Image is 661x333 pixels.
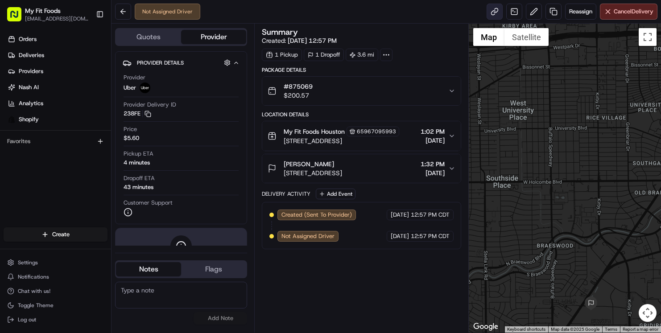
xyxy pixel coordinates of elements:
span: [DATE] [421,136,445,145]
button: Show street map [473,28,504,46]
button: Quotes [116,30,181,44]
a: Providers [4,64,111,78]
span: #875069 [284,82,313,91]
span: [DATE] [421,169,445,177]
a: 📗Knowledge Base [5,172,72,188]
img: Google [471,321,500,333]
button: Provider [181,30,246,44]
a: Shopify [4,112,111,127]
button: Flags [181,262,246,276]
button: Toggle Theme [4,299,107,312]
span: Providers [19,67,43,75]
span: 1:32 PM [421,160,445,169]
span: [DATE] [391,211,409,219]
span: Provider [124,74,145,82]
img: 1736555255976-a54dd68f-1ca7-489b-9aae-adbdc363a1c4 [9,85,25,101]
span: Log out [18,316,36,323]
span: 12:57 PM CDT [411,211,450,219]
h3: Summary [262,28,298,36]
button: See all [138,114,162,125]
span: [PERSON_NAME] [284,160,334,169]
div: We're available if you need us! [40,94,123,101]
span: Chat with us! [18,288,50,295]
button: Toggle fullscreen view [639,28,657,46]
img: uber-new-logo.jpeg [140,82,150,93]
a: Report a map error [623,327,658,332]
a: Nash AI [4,80,111,95]
a: Open this area in Google Maps (opens a new window) [471,321,500,333]
span: Created: [262,36,337,45]
span: [DATE] [391,232,409,240]
button: Notes [116,262,181,276]
button: Settings [4,256,107,269]
button: Map camera controls [639,304,657,322]
span: Price [124,125,137,133]
button: Provider Details [123,55,240,70]
span: [DATE] 12:57 PM [288,37,337,45]
span: Pylon [89,197,108,204]
span: Map data ©2025 Google [551,327,599,332]
div: 📗 [9,176,16,183]
span: Pickup ETA [124,150,153,158]
img: Wisdom Oko [9,130,23,147]
span: Provider Delivery ID [124,101,176,109]
span: 65967095993 [357,128,396,135]
div: 4 minutes [124,159,150,167]
span: Nash AI [19,83,39,91]
span: Created (Sent To Provider) [281,211,352,219]
span: API Documentation [84,175,143,184]
div: Start new chat [40,85,146,94]
div: 43 minutes [124,183,153,191]
button: Notifications [4,271,107,283]
span: [DATE] [102,138,120,145]
button: Chat with us! [4,285,107,297]
button: Reassign [565,4,596,20]
span: Reassign [569,8,592,16]
img: Shopify logo [8,116,15,123]
button: Create [4,227,107,242]
div: 1 Pickup [262,49,302,61]
span: Toggle Theme [18,302,54,309]
img: 1736555255976-a54dd68f-1ca7-489b-9aae-adbdc363a1c4 [18,139,25,146]
button: Log out [4,313,107,326]
div: 💻 [75,176,83,183]
a: Analytics [4,96,111,111]
span: Shopify [19,115,39,123]
span: Deliveries [19,51,44,59]
div: Favorites [4,134,107,148]
button: My Fit Foods Houston65967095993[STREET_ADDRESS]1:02 PM[DATE] [262,121,461,151]
span: Knowledge Base [18,175,68,184]
button: Add Event [316,189,355,199]
button: [EMAIL_ADDRESS][DOMAIN_NAME] [25,15,89,22]
span: Wisdom [PERSON_NAME] [28,138,95,145]
span: 1:02 PM [421,127,445,136]
a: Terms (opens in new tab) [605,327,617,332]
div: 3.6 mi [346,49,378,61]
a: Deliveries [4,48,111,62]
span: Cancel Delivery [614,8,653,16]
span: Orders [19,35,37,43]
span: • [97,138,100,145]
img: 8571987876998_91fb9ceb93ad5c398215_72.jpg [19,85,35,101]
p: Welcome 👋 [9,36,162,50]
span: My Fit Foods [25,6,61,15]
img: Nash [9,9,27,27]
span: Uber [124,84,136,92]
span: Analytics [19,99,43,107]
a: 💻API Documentation [72,172,147,188]
span: [STREET_ADDRESS] [284,169,342,177]
button: My Fit Foods[EMAIL_ADDRESS][DOMAIN_NAME] [4,4,92,25]
button: CancelDelivery [600,4,657,20]
button: [PERSON_NAME][STREET_ADDRESS]1:32 PM[DATE] [262,154,461,183]
button: Start new chat [152,88,162,99]
div: Package Details [262,66,461,74]
div: 1 Dropoff [304,49,344,61]
a: Powered byPylon [63,197,108,204]
span: Not Assigned Driver [281,232,335,240]
span: Dropoff ETA [124,174,155,182]
span: Create [52,230,70,238]
div: Past conversations [9,116,60,123]
span: My Fit Foods Houston [284,127,345,136]
span: $5.60 [124,134,139,142]
span: Provider Details [137,59,184,66]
